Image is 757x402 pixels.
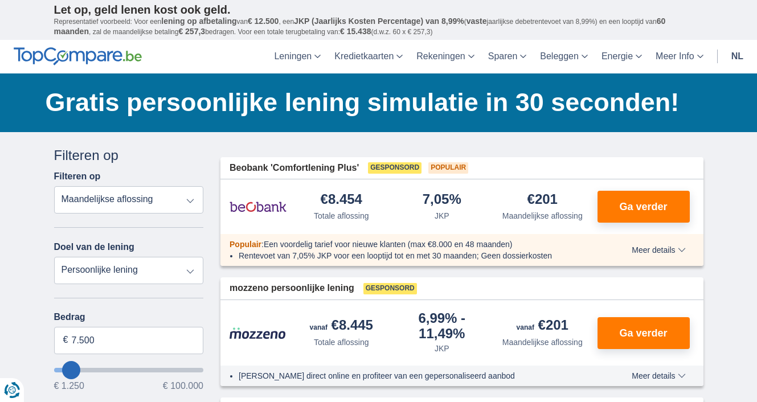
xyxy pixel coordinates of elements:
[54,312,204,322] label: Bedrag
[517,318,568,334] div: €201
[14,47,142,65] img: TopCompare
[481,40,534,73] a: Sparen
[619,202,667,212] span: Ga verder
[264,240,513,249] span: Een voordelig tarief voor nieuwe klanten (max €8.000 en 48 maanden)
[725,40,750,73] a: nl
[54,146,204,165] div: Filteren op
[248,17,279,26] span: € 12.500
[467,17,487,26] span: vaste
[363,283,417,294] span: Gesponsord
[410,40,481,73] a: Rekeningen
[340,27,371,36] span: € 15.438
[435,343,449,354] div: JKP
[619,328,667,338] span: Ga verder
[239,370,590,382] li: [PERSON_NAME] direct online en profiteer van een gepersonaliseerd aanbod
[46,85,703,120] h1: Gratis persoonlijke lening simulatie in 30 seconden!
[161,17,236,26] span: lening op afbetaling
[314,337,369,348] div: Totale aflossing
[328,40,410,73] a: Kredietkaarten
[423,192,461,208] div: 7,05%
[54,17,703,37] p: Representatief voorbeeld: Voor een van , een ( jaarlijkse debetrentevoet van 8,99%) en een loopti...
[435,210,449,221] div: JKP
[321,192,362,208] div: €8.454
[54,17,666,36] span: 60 maanden
[230,282,354,295] span: mozzeno persoonlijke lening
[230,162,359,175] span: Beobank 'Comfortlening Plus'
[502,337,583,348] div: Maandelijkse aflossing
[595,40,649,73] a: Energie
[54,3,703,17] p: Let op, geld lenen kost ook geld.
[623,371,694,380] button: Meer details
[527,192,558,208] div: €201
[54,171,101,182] label: Filteren op
[310,318,373,334] div: €8.445
[598,191,690,223] button: Ga verder
[239,250,590,261] li: Rentevoet van 7,05% JKP voor een looptijd tot en met 30 maanden; Geen dossierkosten
[230,240,261,249] span: Populair
[428,162,468,174] span: Populair
[230,192,287,221] img: product.pl.alt Beobank
[230,327,287,339] img: product.pl.alt Mozzeno
[314,210,369,221] div: Totale aflossing
[54,242,134,252] label: Doel van de lening
[163,382,203,391] span: € 100.000
[368,162,422,174] span: Gesponsord
[632,372,685,380] span: Meer details
[396,311,488,341] div: 6,99%
[632,246,685,254] span: Meer details
[54,382,84,391] span: € 1.250
[63,334,68,347] span: €
[598,317,690,349] button: Ga verder
[649,40,710,73] a: Meer Info
[267,40,328,73] a: Leningen
[502,210,583,221] div: Maandelijkse aflossing
[54,368,204,372] input: wantToBorrow
[294,17,464,26] span: JKP (Jaarlijks Kosten Percentage) van 8,99%
[178,27,205,36] span: € 257,3
[623,245,694,255] button: Meer details
[220,239,599,250] div: :
[533,40,595,73] a: Beleggen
